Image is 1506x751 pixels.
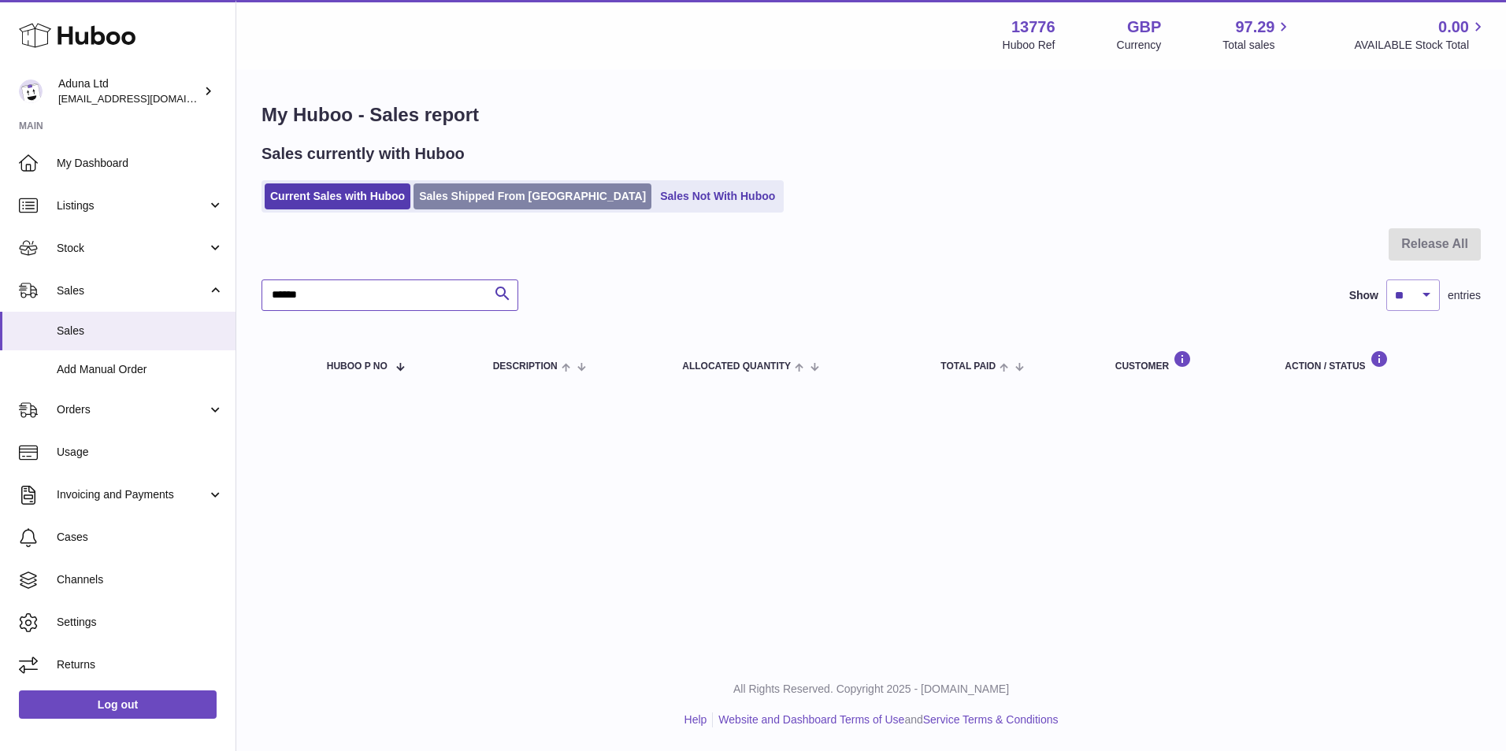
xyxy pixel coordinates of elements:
a: Service Terms & Conditions [923,713,1059,726]
span: [EMAIL_ADDRESS][DOMAIN_NAME] [58,92,232,105]
span: Listings [57,198,207,213]
strong: GBP [1127,17,1161,38]
span: ALLOCATED Quantity [682,361,791,372]
span: My Dashboard [57,156,224,171]
div: Action / Status [1285,350,1465,372]
a: Sales Not With Huboo [655,183,781,209]
span: Add Manual Order [57,362,224,377]
p: All Rights Reserved. Copyright 2025 - [DOMAIN_NAME] [249,682,1493,697]
span: Orders [57,402,207,417]
span: Usage [57,445,224,460]
span: Returns [57,657,224,672]
span: Description [493,361,558,372]
span: 0.00 [1438,17,1469,38]
a: 97.29 Total sales [1222,17,1293,53]
div: Customer [1115,350,1254,372]
span: Total paid [940,361,996,372]
a: Log out [19,690,217,719]
a: Sales Shipped From [GEOGRAPHIC_DATA] [414,183,651,209]
div: Currency [1117,38,1162,53]
strong: 13776 [1011,17,1055,38]
span: 97.29 [1235,17,1274,38]
span: AVAILABLE Stock Total [1354,38,1487,53]
span: Sales [57,283,207,298]
a: Website and Dashboard Terms of Use [718,713,904,726]
span: entries [1448,288,1481,303]
img: internalAdmin-13776@internal.huboo.com [19,80,43,103]
span: Cases [57,530,224,545]
span: Invoicing and Payments [57,487,207,502]
span: Huboo P no [327,361,388,372]
div: Huboo Ref [1003,38,1055,53]
a: Help [684,713,707,726]
label: Show [1349,288,1378,303]
div: Aduna Ltd [58,76,200,106]
a: 0.00 AVAILABLE Stock Total [1354,17,1487,53]
h2: Sales currently with Huboo [262,143,465,165]
span: Settings [57,615,224,630]
span: Stock [57,241,207,256]
h1: My Huboo - Sales report [262,102,1481,128]
span: Channels [57,572,224,587]
span: Sales [57,324,224,339]
a: Current Sales with Huboo [265,183,410,209]
li: and [713,712,1058,727]
span: Total sales [1222,38,1293,53]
